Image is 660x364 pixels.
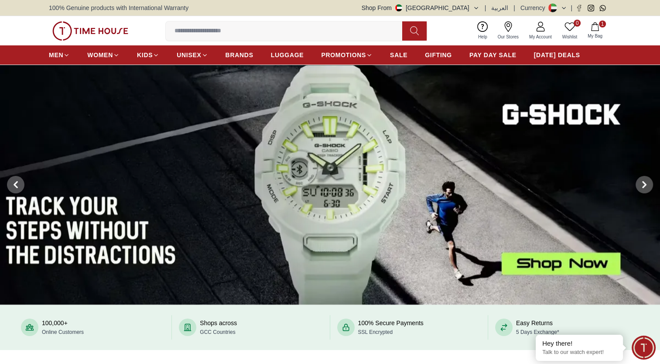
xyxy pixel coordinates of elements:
span: 100% Genuine products with International Warranty [49,3,188,12]
button: 1My Bag [582,21,608,41]
span: PAY DAY SALE [469,51,516,59]
span: 5 Days Exchange* [516,329,559,335]
span: LUGGAGE [271,51,304,59]
span: SSL Encrypted [358,329,393,335]
div: Currency [520,3,549,12]
span: My Bag [584,33,606,39]
a: Whatsapp [599,5,606,11]
span: 0 [574,20,581,27]
span: WOMEN [87,51,113,59]
span: [DATE] DEALS [534,51,580,59]
span: My Account [526,34,555,40]
span: PROMOTIONS [321,51,366,59]
a: SALE [390,47,407,63]
a: [DATE] DEALS [534,47,580,63]
a: Our Stores [492,20,524,42]
span: | [485,3,486,12]
p: Talk to our watch expert! [542,349,616,356]
a: GIFTING [425,47,452,63]
span: SALE [390,51,407,59]
a: UNISEX [177,47,208,63]
span: 1 [599,21,606,27]
div: Easy Returns [516,319,559,336]
div: 100,000+ [42,319,84,336]
button: Shop From[GEOGRAPHIC_DATA] [362,3,479,12]
img: United Arab Emirates [395,4,402,11]
span: BRANDS [226,51,253,59]
a: LUGGAGE [271,47,304,63]
a: MEN [49,47,70,63]
span: GIFTING [425,51,452,59]
a: Help [473,20,492,42]
span: MEN [49,51,63,59]
span: | [513,3,515,12]
div: Hey there! [542,339,616,348]
span: Our Stores [494,34,522,40]
a: PAY DAY SALE [469,47,516,63]
span: | [571,3,572,12]
div: 100% Secure Payments [358,319,424,336]
a: WOMEN [87,47,120,63]
div: Chat Widget [632,336,656,360]
div: Shops across [200,319,237,336]
span: GCC Countries [200,329,235,335]
a: KIDS [137,47,159,63]
a: PROMOTIONS [321,47,373,63]
button: العربية [491,3,508,12]
span: Online Customers [42,329,84,335]
span: UNISEX [177,51,201,59]
a: 0Wishlist [557,20,582,42]
img: ... [52,21,128,41]
span: Wishlist [559,34,581,40]
span: KIDS [137,51,153,59]
a: BRANDS [226,47,253,63]
a: Facebook [576,5,582,11]
a: Instagram [588,5,594,11]
span: Help [475,34,491,40]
